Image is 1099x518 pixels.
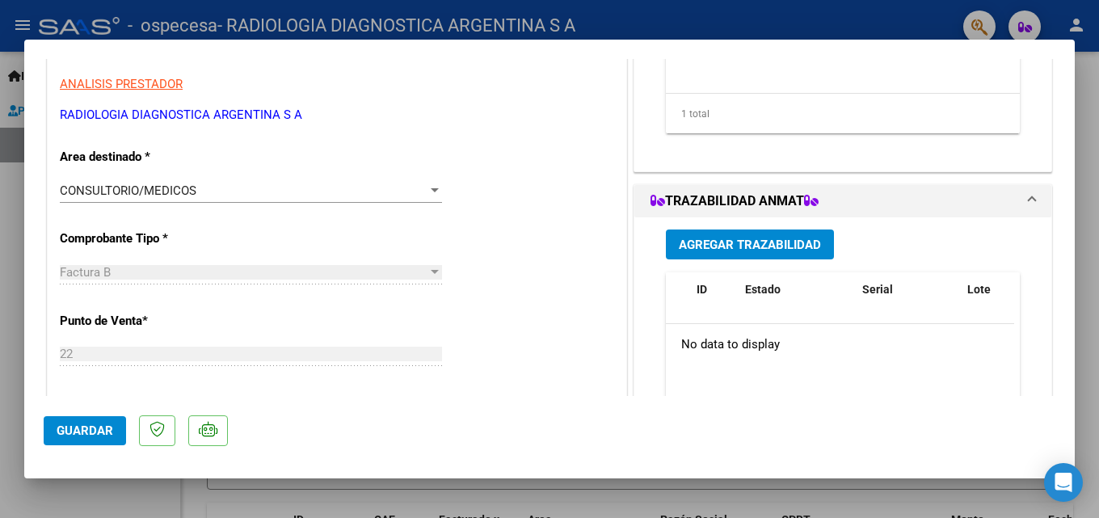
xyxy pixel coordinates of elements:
[739,272,856,326] datatable-header-cell: Estado
[60,183,196,198] span: CONSULTORIO/MEDICOS
[745,283,781,296] span: Estado
[634,185,1051,217] mat-expansion-panel-header: TRAZABILIDAD ANMAT
[60,77,183,91] span: ANALISIS PRESTADOR
[862,283,893,296] span: Serial
[60,106,614,124] p: RADIOLOGIA DIAGNOSTICA ARGENTINA S A
[57,423,113,438] span: Guardar
[44,416,126,445] button: Guardar
[961,272,1030,326] datatable-header-cell: Lote
[60,230,226,248] p: Comprobante Tipo *
[60,265,111,280] span: Factura B
[60,394,226,412] p: Número
[666,230,834,259] button: Agregar Trazabilidad
[60,312,226,331] p: Punto de Venta
[60,148,226,166] p: Area destinado *
[666,324,1014,364] div: No data to display
[1044,463,1083,502] div: Open Intercom Messenger
[666,94,1020,134] div: 1 total
[690,272,739,326] datatable-header-cell: ID
[679,238,821,252] span: Agregar Trazabilidad
[967,283,991,296] span: Lote
[856,272,961,326] datatable-header-cell: Serial
[651,192,819,211] h1: TRAZABILIDAD ANMAT
[697,283,707,296] span: ID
